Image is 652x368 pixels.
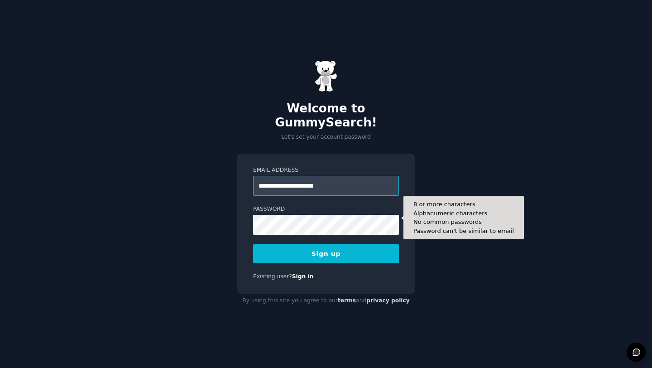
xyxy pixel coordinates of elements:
p: Let's set your account password [237,133,415,141]
a: terms [338,297,356,304]
a: Sign in [292,273,314,280]
h2: Welcome to GummySearch! [237,102,415,130]
a: privacy policy [366,297,410,304]
button: Sign up [253,244,399,263]
span: Existing user? [253,273,292,280]
label: Email Address [253,166,399,174]
div: By using this site you agree to our and [237,294,415,308]
img: Gummy Bear [315,60,337,92]
label: Password [253,205,399,213]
